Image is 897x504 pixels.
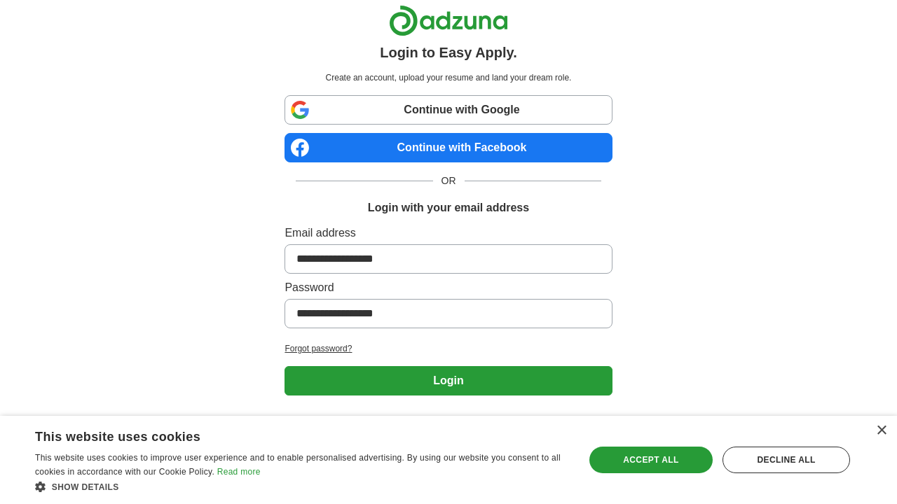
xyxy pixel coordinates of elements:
[285,279,612,296] label: Password
[285,133,612,162] a: Continue with Facebook
[285,95,612,125] a: Continue with Google
[35,424,533,445] div: This website uses cookies
[368,199,529,216] h1: Login with your email address
[287,71,609,84] p: Create an account, upload your resume and land your dream role.
[217,467,261,477] a: Read more, opens a new window
[285,342,612,355] a: Forgot password?
[380,42,517,63] h1: Login to Easy Apply.
[285,366,612,395] button: Login
[589,447,713,473] div: Accept all
[52,482,119,492] span: Show details
[723,447,850,473] div: Decline all
[433,174,465,188] span: OR
[285,225,612,241] label: Email address
[35,453,561,477] span: This website uses cookies to improve user experience and to enable personalised advertising. By u...
[35,479,568,493] div: Show details
[876,426,886,436] div: Close
[389,5,508,36] img: Adzuna logo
